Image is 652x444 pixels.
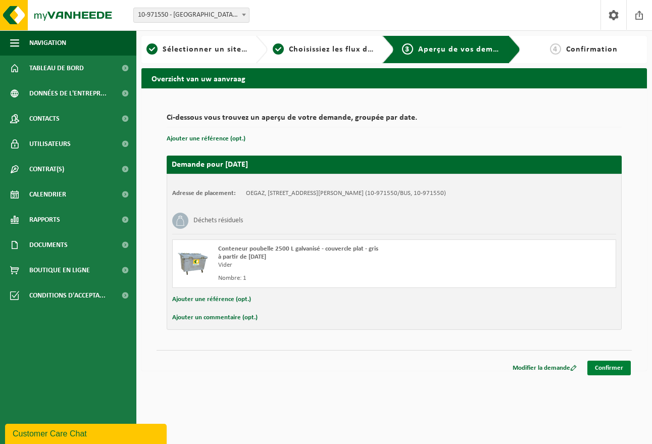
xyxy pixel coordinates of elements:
[193,213,243,229] h3: Déchets résiduels
[273,43,374,56] a: 2Choisissiez les flux de déchets et récipients
[29,30,66,56] span: Navigation
[141,68,647,88] h2: Overzicht van uw aanvraag
[146,43,247,56] a: 1Sélectionner un site ici
[29,56,84,81] span: Tableau de bord
[289,45,457,54] span: Choisissiez les flux de déchets et récipients
[29,232,68,258] span: Documents
[133,8,249,23] span: 10-971550 - OEGAZ - ANNOEULLIN
[218,261,435,269] div: Vider
[178,245,208,275] img: WB-2500-GAL-GY-01.png
[29,182,66,207] span: Calendrier
[163,45,253,54] span: Sélectionner un site ici
[418,45,516,54] span: Aperçu de vos demandes
[550,43,561,55] span: 4
[218,245,378,252] span: Conteneur poubelle 2500 L galvanisé - couvercle plat - gris
[172,311,258,324] button: Ajouter un commentaire (opt.)
[273,43,284,55] span: 2
[29,106,60,131] span: Contacts
[29,258,90,283] span: Boutique en ligne
[29,81,107,106] span: Données de l'entrepr...
[172,161,248,169] strong: Demande pour [DATE]
[29,283,106,308] span: Conditions d'accepta...
[146,43,158,55] span: 1
[172,293,251,306] button: Ajouter une référence (opt.)
[505,361,584,375] a: Modifier la demande
[218,274,435,282] div: Nombre: 1
[29,157,64,182] span: Contrat(s)
[402,43,413,55] span: 3
[246,189,446,198] td: OEGAZ, [STREET_ADDRESS][PERSON_NAME] (10-971550/BUS, 10-971550)
[167,114,622,127] h2: Ci-dessous vous trouvez un aperçu de votre demande, groupée par date.
[134,8,249,22] span: 10-971550 - OEGAZ - ANNOEULLIN
[29,207,60,232] span: Rapports
[172,190,236,196] strong: Adresse de placement:
[5,422,169,444] iframe: chat widget
[587,361,631,375] a: Confirmer
[29,131,71,157] span: Utilisateurs
[167,132,245,145] button: Ajouter une référence (opt.)
[218,254,266,260] strong: à partir de [DATE]
[566,45,618,54] span: Confirmation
